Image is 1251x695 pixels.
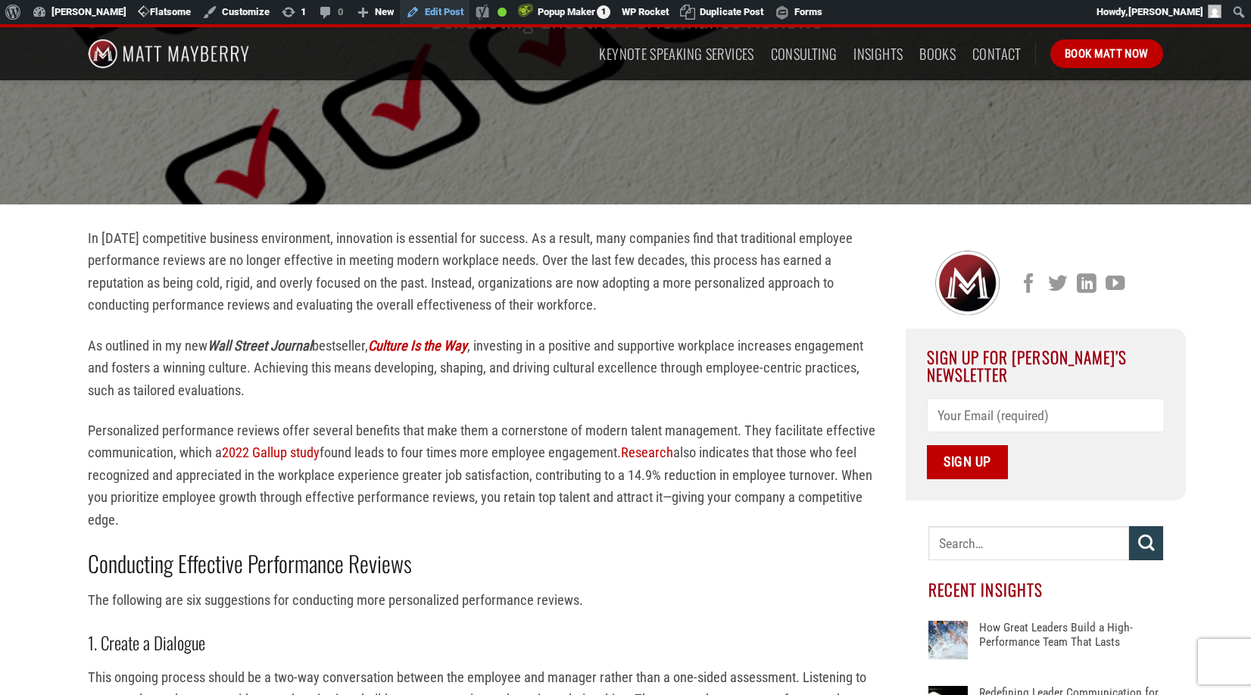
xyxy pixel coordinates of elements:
form: Contact form [927,398,1165,479]
span: [PERSON_NAME] [1128,6,1203,17]
input: Your Email (required) [927,398,1165,432]
a: Keynote Speaking Services [599,40,753,67]
span: 1 [597,5,610,19]
strong: 1. Create a Dialogue [88,630,205,656]
strong: Wall Street Journal [207,338,312,354]
p: Personalized performance reviews offer several benefits that make them a cornerstone of modern ta... [88,419,883,531]
a: Insights [853,40,903,67]
span: Book Matt Now [1065,45,1149,63]
input: Sign Up [927,445,1009,479]
span: Sign Up For [PERSON_NAME]’s Newsletter [927,345,1128,385]
a: Follow on Facebook [1019,274,1038,295]
a: Contact [972,40,1022,67]
a: Culture Is the Way [368,338,467,354]
div: Good [498,8,507,17]
p: As outlined in my new bestseller, , investing in a positive and supportive workplace increases en... [88,335,883,401]
img: Matt Mayberry [88,27,249,80]
p: The following are six suggestions for conducting more personalized performance reviews. [88,589,883,611]
a: Follow on Twitter [1048,274,1067,295]
a: Book Matt Now [1050,39,1163,68]
a: Consulting [771,40,838,67]
a: Follow on YouTube [1106,274,1125,295]
p: In [DATE] competitive business environment, innovation is essential for success. As a result, man... [88,227,883,316]
button: Submit [1129,526,1163,560]
a: Follow on LinkedIn [1077,274,1096,295]
span: Recent Insights [928,578,1043,601]
input: Search… [928,526,1129,560]
a: How Great Leaders Build a High-Performance Team That Lasts [979,621,1163,666]
a: 2022 Gallup study [222,444,320,460]
a: Books [919,40,956,67]
a: Research [621,444,673,460]
strong: Conducting Effective Performance Reviews [88,547,412,580]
